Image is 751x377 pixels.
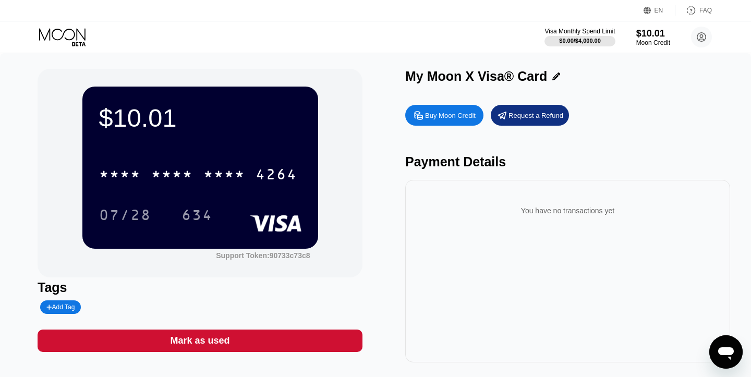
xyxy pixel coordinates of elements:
div: EN [655,7,663,14]
div: Payment Details [405,154,730,169]
div: Add Tag [46,303,75,311]
div: My Moon X Visa® Card [405,69,547,84]
div: Buy Moon Credit [425,111,476,120]
div: EN [644,5,675,16]
div: 4264 [256,167,297,184]
div: FAQ [699,7,712,14]
div: $10.01 [99,103,301,132]
div: Support Token:90733c73c8 [216,251,310,260]
div: You have no transactions yet [414,196,722,225]
div: Request a Refund [491,105,569,126]
div: Mark as used [170,335,229,347]
div: Visa Monthly Spend Limit [544,28,615,35]
div: Mark as used [38,330,362,352]
div: Moon Credit [636,39,670,46]
div: Request a Refund [508,111,563,120]
div: 07/28 [91,202,159,228]
div: 634 [174,202,221,228]
div: Buy Moon Credit [405,105,483,126]
iframe: Button to launch messaging window [709,335,743,369]
div: Add Tag [40,300,81,314]
div: $0.00 / $4,000.00 [559,38,601,44]
div: Tags [38,280,362,295]
div: $10.01Moon Credit [636,28,670,46]
div: FAQ [675,5,712,16]
div: Visa Monthly Spend Limit$0.00/$4,000.00 [544,28,615,46]
div: 634 [181,208,213,225]
div: 07/28 [99,208,151,225]
div: Support Token: 90733c73c8 [216,251,310,260]
div: $10.01 [636,28,670,39]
